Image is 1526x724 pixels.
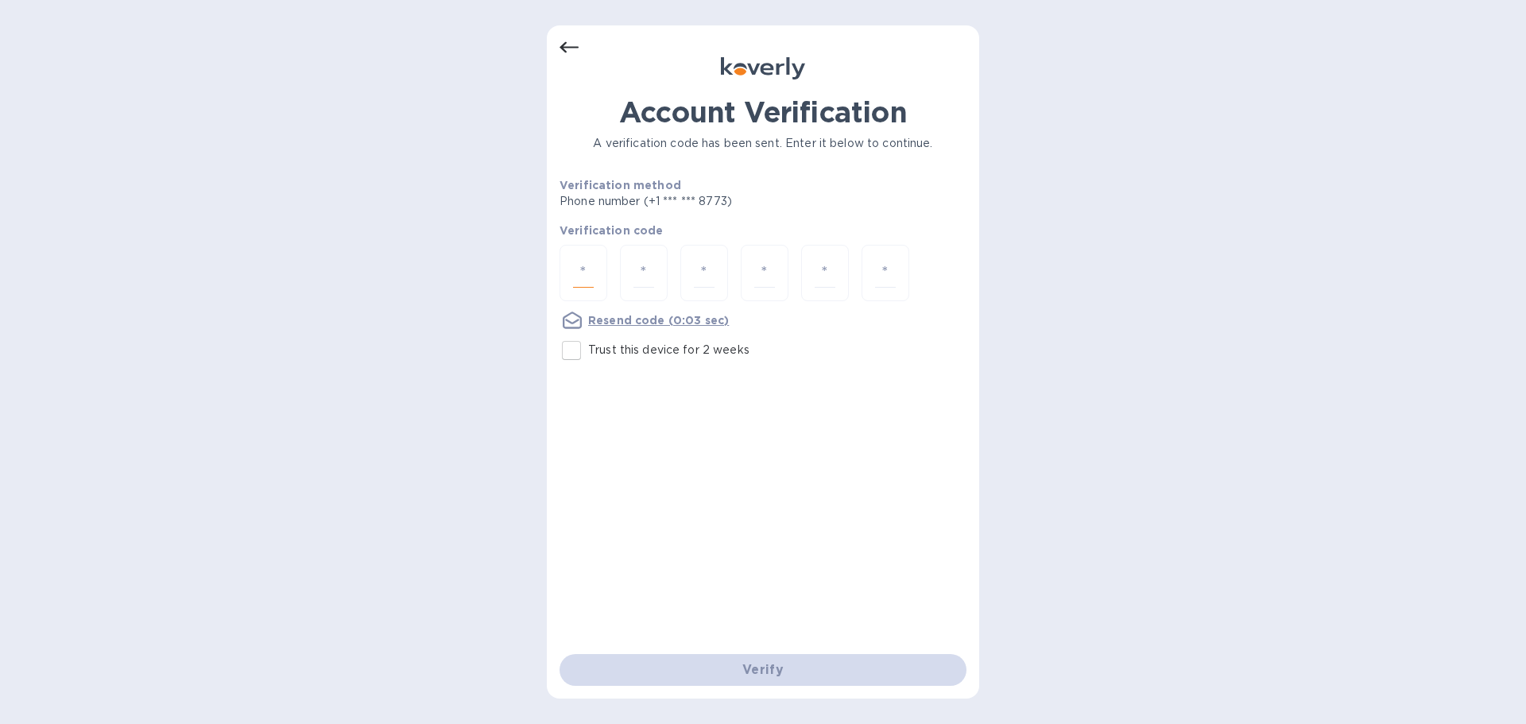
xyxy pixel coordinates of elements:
[560,193,854,210] p: Phone number (+1 *** *** 8773)
[560,179,681,192] b: Verification method
[560,135,966,152] p: A verification code has been sent. Enter it below to continue.
[588,314,729,327] u: Resend code (0:03 sec)
[560,223,966,238] p: Verification code
[560,95,966,129] h1: Account Verification
[588,342,749,358] p: Trust this device for 2 weeks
